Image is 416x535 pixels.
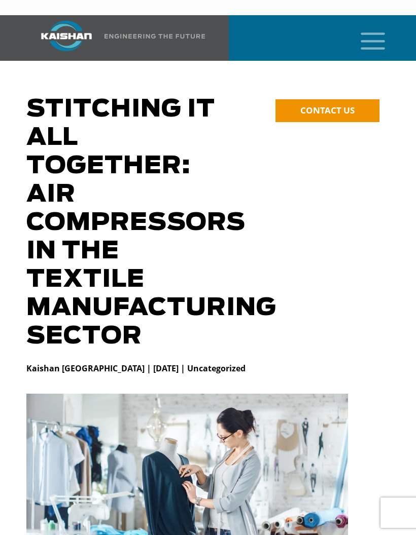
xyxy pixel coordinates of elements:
[28,21,105,51] img: kaishan logo
[28,15,205,61] a: Kaishan USA
[26,363,246,374] strong: Kaishan [GEOGRAPHIC_DATA] | [DATE] | Uncategorized
[357,29,374,47] a: mobile menu
[105,34,205,39] img: Engineering the future
[300,104,355,116] span: CONTACT US
[26,95,230,351] h1: Stitching It All Together: Air Compressors in the Textile Manufacturing Sector
[275,99,379,122] a: CONTACT US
